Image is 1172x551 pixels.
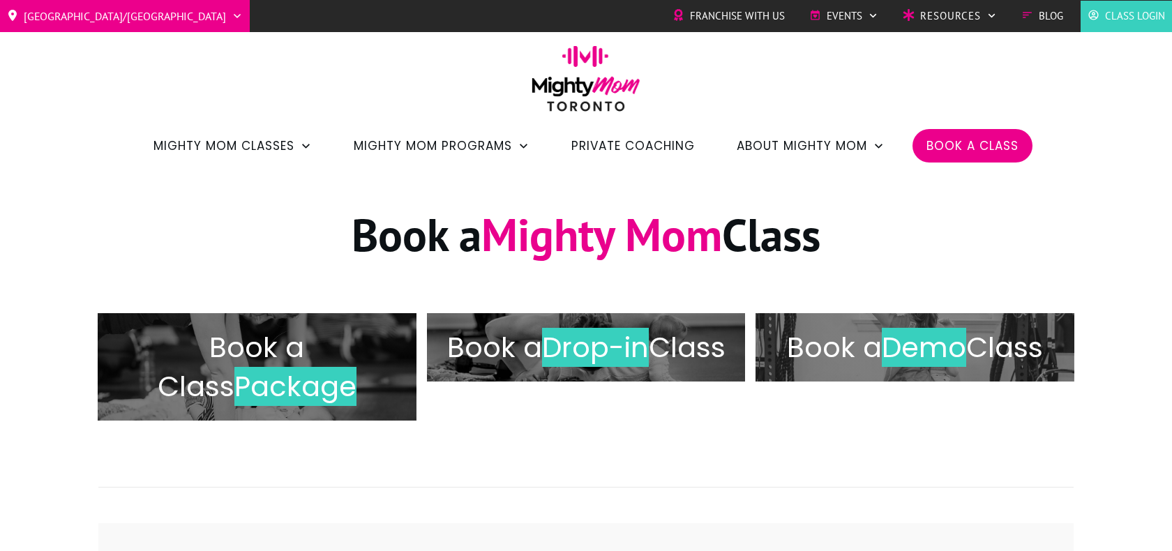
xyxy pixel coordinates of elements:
a: Resources [903,6,997,27]
a: About Mighty Mom [737,134,885,158]
span: Book a Class [158,328,305,406]
span: Events [827,6,862,27]
a: Book aDemoClass [756,299,1074,395]
a: Book a Class [926,134,1019,158]
a: Mighty Mom Classes [153,134,312,158]
a: Book a ClassPackage [98,299,416,435]
a: Events [809,6,878,27]
h2: Book a Class [442,328,731,367]
span: Book a [787,328,882,367]
span: Demo [882,328,966,367]
img: mightymom-logo-toronto [525,45,647,121]
span: [GEOGRAPHIC_DATA]/[GEOGRAPHIC_DATA] [24,5,226,27]
span: About Mighty Mom [737,134,867,158]
a: Book aDrop-inClass [427,299,746,395]
span: Package [234,367,356,406]
a: Private Coaching [571,134,695,158]
span: Class [966,328,1043,367]
span: Blog [1039,6,1063,27]
span: Franchise with Us [690,6,785,27]
span: Mighty Mom Classes [153,134,294,158]
span: Mighty Mom Programs [354,134,512,158]
a: Class Login [1088,6,1165,27]
a: Franchise with Us [673,6,785,27]
a: Blog [1021,6,1063,27]
a: [GEOGRAPHIC_DATA]/[GEOGRAPHIC_DATA] [7,5,243,27]
span: Drop-in [542,328,649,367]
span: Resources [920,6,981,27]
a: Mighty Mom Programs [354,134,529,158]
span: Mighty Mom [481,205,722,264]
h1: Book a Class [98,205,1074,281]
span: Class Login [1105,6,1165,27]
